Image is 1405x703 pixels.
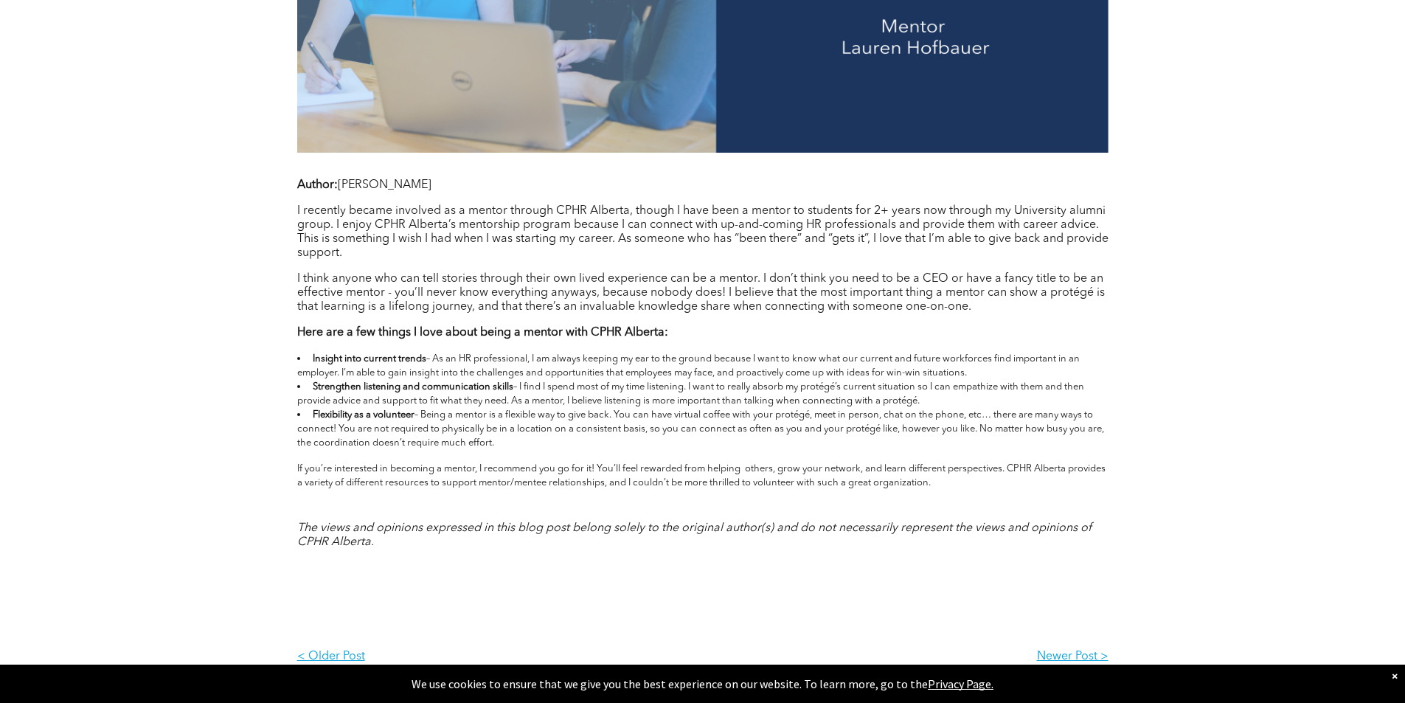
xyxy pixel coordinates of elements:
b: Flexibility as a volunteer [313,410,414,420]
b: Author: [297,179,338,191]
p: < Older Post [297,650,703,664]
p: [PERSON_NAME] [297,179,1109,193]
span: – Being a mentor is a flexible way to give back. You can have virtual coffee with your protégé, m... [297,410,1104,448]
div: Dismiss notification [1392,668,1398,683]
em: The views and opinions expressed in this blog post belong solely to the original author(s) and do... [297,522,1092,548]
p: I think anyone who can tell stories through their own lived experience can be a mentor. I don’t t... [297,272,1109,314]
a: < Older Post [297,638,703,676]
b: Strengthen listening and communication skills [313,382,513,392]
a: Newer Post > [703,638,1109,676]
span: If you’re interested in becoming a mentor, I recommend you go for it! You’ll feel rewarded from h... [297,464,1106,488]
a: Privacy Page. [928,676,993,691]
b: Here are a few things I love about being a mentor with CPHR Alberta: [297,327,668,339]
span: – I find I spend most of my time listening. I want to really absorb my protégé’s current situatio... [297,382,1084,406]
p: Newer Post > [703,650,1109,664]
b: Insight into current trends [313,354,426,364]
p: I recently became involved as a mentor through CPHR Alberta, though I have been a mentor to stude... [297,204,1109,260]
span: – As an HR professional, I am always keeping my ear to the ground because I want to know what our... [297,354,1080,378]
